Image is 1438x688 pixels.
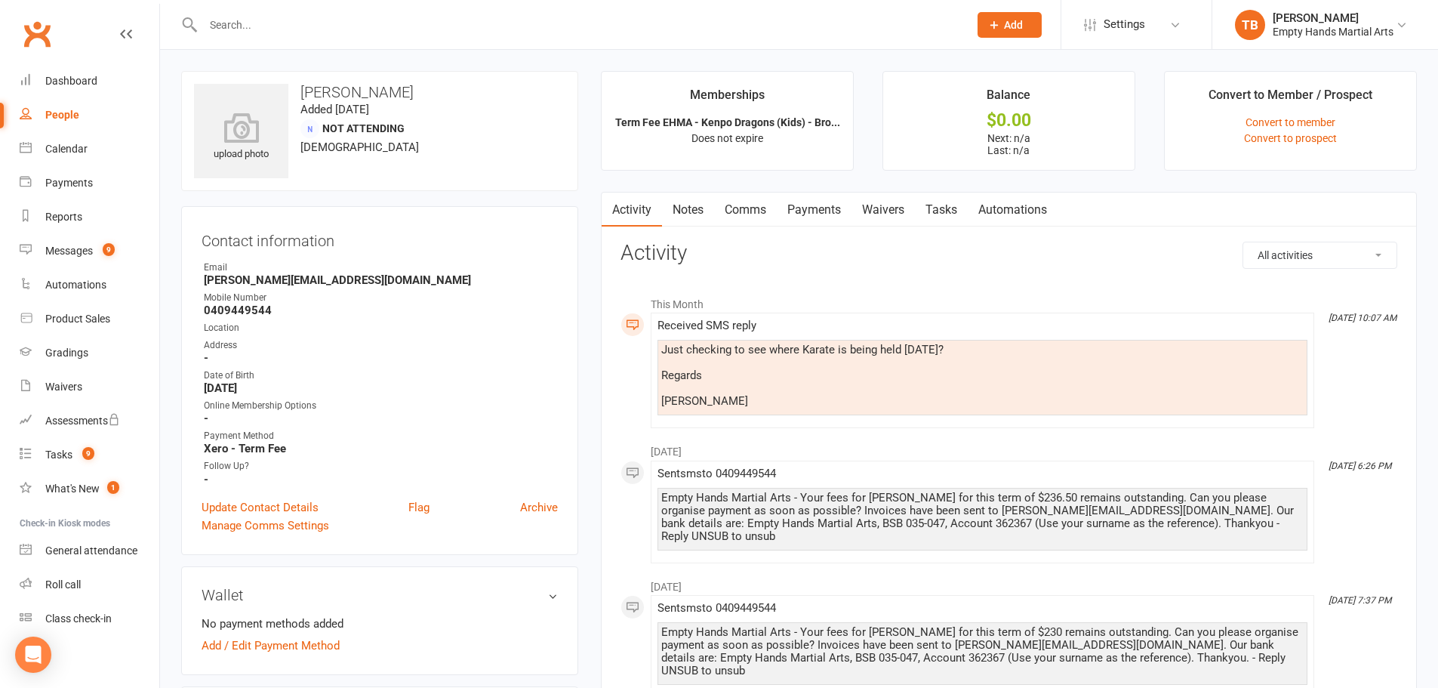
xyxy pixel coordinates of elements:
[18,15,56,53] a: Clubworx
[322,122,405,134] span: Not Attending
[20,268,159,302] a: Automations
[661,344,1304,408] div: Just checking to see where Karate is being held [DATE]? Regards [PERSON_NAME]
[204,291,558,305] div: Mobile Number
[45,578,81,591] div: Roll call
[45,143,88,155] div: Calendar
[194,113,288,162] div: upload photo
[691,132,763,144] span: Does not expire
[300,103,369,116] time: Added [DATE]
[987,85,1030,113] div: Balance
[204,399,558,413] div: Online Membership Options
[82,447,94,460] span: 9
[202,517,329,535] a: Manage Comms Settings
[1329,595,1391,606] i: [DATE] 7:37 PM
[1273,11,1393,25] div: [PERSON_NAME]
[20,302,159,336] a: Product Sales
[20,568,159,602] a: Roll call
[20,132,159,166] a: Calendar
[20,336,159,370] a: Gradings
[204,412,558,425] strong: -
[45,381,82,393] div: Waivers
[202,637,340,655] a: Add / Edit Payment Method
[1329,313,1396,323] i: [DATE] 10:07 AM
[15,637,51,673] div: Open Intercom Messenger
[661,626,1304,677] div: Empty Hands Martial Arts - Your fees for [PERSON_NAME] for this term of $230 remains outstanding....
[204,473,558,486] strong: -
[45,449,72,461] div: Tasks
[661,492,1304,543] div: Empty Hands Martial Arts - Your fees for [PERSON_NAME] for this term of $236.50 remains outstandi...
[657,319,1307,332] div: Received SMS reply
[615,116,840,128] strong: Term Fee EHMA - Kenpo Dragons (Kids) - Bro...
[45,109,79,121] div: People
[202,498,319,517] a: Update Contact Details
[20,234,159,268] a: Messages 9
[1209,85,1372,113] div: Convert to Member / Prospect
[851,193,915,227] a: Waivers
[20,200,159,234] a: Reports
[204,351,558,365] strong: -
[20,166,159,200] a: Payments
[204,338,558,353] div: Address
[1329,461,1391,471] i: [DATE] 6:26 PM
[45,347,88,359] div: Gradings
[1004,19,1023,31] span: Add
[520,498,558,517] a: Archive
[45,211,82,223] div: Reports
[662,193,714,227] a: Notes
[657,601,776,615] span: Sent sms to 0409449544
[897,132,1121,156] p: Next: n/a Last: n/a
[620,436,1397,460] li: [DATE]
[45,279,106,291] div: Automations
[1273,25,1393,39] div: Empty Hands Martial Arts
[204,429,558,443] div: Payment Method
[620,571,1397,595] li: [DATE]
[204,381,558,395] strong: [DATE]
[199,14,958,35] input: Search...
[204,304,558,317] strong: 0409449544
[202,587,558,603] h3: Wallet
[202,615,558,633] li: No payment methods added
[20,472,159,506] a: What's New1
[45,483,100,495] div: What's New
[777,193,851,227] a: Payments
[602,193,662,227] a: Activity
[1235,10,1265,40] div: TB
[107,481,119,494] span: 1
[20,98,159,132] a: People
[20,534,159,568] a: General attendance kiosk mode
[968,193,1058,227] a: Automations
[897,113,1121,128] div: $0.00
[690,85,765,113] div: Memberships
[204,369,558,383] div: Date of Birth
[915,193,968,227] a: Tasks
[45,313,110,325] div: Product Sales
[1104,8,1145,42] span: Settings
[657,467,776,480] span: Sent sms to 0409449544
[978,12,1042,38] button: Add
[204,321,558,335] div: Location
[300,140,419,154] span: [DEMOGRAPHIC_DATA]
[714,193,777,227] a: Comms
[204,261,558,275] div: Email
[20,602,159,636] a: Class kiosk mode
[204,273,558,287] strong: [PERSON_NAME][EMAIL_ADDRESS][DOMAIN_NAME]
[194,84,565,100] h3: [PERSON_NAME]
[1246,116,1335,128] a: Convert to member
[20,370,159,404] a: Waivers
[45,415,120,427] div: Assessments
[20,438,159,472] a: Tasks 9
[45,545,137,557] div: General attendance
[408,498,430,517] a: Flag
[620,242,1397,265] h3: Activity
[45,245,93,257] div: Messages
[202,227,558,249] h3: Contact information
[204,459,558,474] div: Follow Up?
[1244,132,1337,144] a: Convert to prospect
[20,64,159,98] a: Dashboard
[20,404,159,438] a: Assessments
[103,243,115,256] span: 9
[45,177,93,189] div: Payments
[204,442,558,455] strong: Xero - Term Fee
[45,612,112,625] div: Class check-in
[45,75,97,87] div: Dashboard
